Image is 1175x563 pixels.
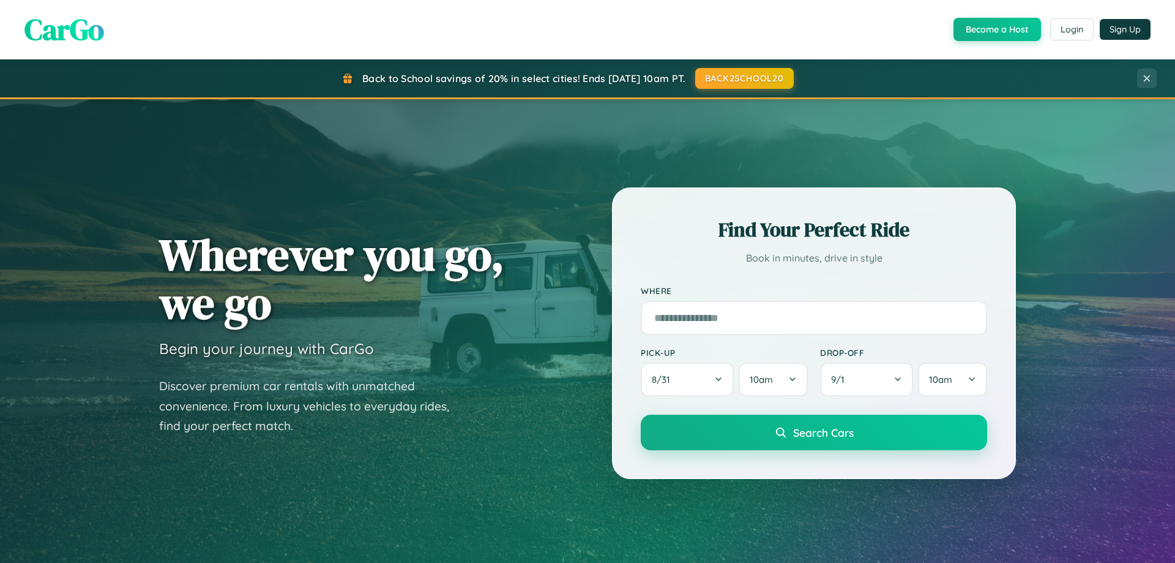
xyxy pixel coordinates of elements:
button: Search Cars [641,415,987,450]
label: Pick-up [641,347,808,358]
button: BACK2SCHOOL20 [695,68,794,89]
h1: Wherever you go, we go [159,230,504,327]
button: 10am [918,363,987,396]
button: 8/31 [641,363,734,396]
button: 9/1 [820,363,913,396]
p: Book in minutes, drive in style [641,249,987,267]
span: 9 / 1 [831,374,851,385]
h3: Begin your journey with CarGo [159,339,374,358]
button: Become a Host [953,18,1041,41]
span: 8 / 31 [652,374,676,385]
p: Discover premium car rentals with unmatched convenience. From luxury vehicles to everyday rides, ... [159,376,465,436]
span: 10am [750,374,773,385]
label: Where [641,285,987,296]
label: Drop-off [820,347,987,358]
h2: Find Your Perfect Ride [641,216,987,243]
span: Back to School savings of 20% in select cities! Ends [DATE] 10am PT. [362,72,685,85]
button: Login [1050,18,1094,40]
span: CarGo [24,9,104,50]
span: 10am [929,374,952,385]
button: 10am [739,363,808,396]
span: Search Cars [793,426,854,439]
button: Sign Up [1100,19,1151,40]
